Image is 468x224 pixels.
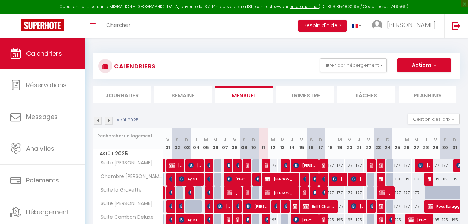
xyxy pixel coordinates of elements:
[94,159,154,167] span: Suite [PERSON_NAME]
[112,58,155,74] h3: CALENDRIERS
[236,159,239,172] span: Maite Couteau
[26,208,69,216] span: Hébergement
[303,186,306,199] span: [PERSON_NAME]
[243,136,246,143] abbr: S
[453,136,457,143] abbr: D
[207,200,210,213] span: [PERSON_NAME]
[233,136,236,143] abbr: V
[268,159,277,172] div: 177
[351,172,363,186] span: [PERSON_NAME]
[377,136,380,143] abbr: S
[364,128,373,159] th: 22
[383,128,392,159] th: 24
[188,186,191,199] span: [PERSON_NAME]
[335,200,345,213] div: 177
[94,214,155,221] span: Suite Cambon Deluxe
[354,128,364,159] th: 21
[434,136,437,143] abbr: V
[169,172,172,186] span: [PERSON_NAME]
[402,159,412,172] div: 177
[230,128,239,159] th: 08
[405,136,409,143] abbr: M
[298,20,347,32] button: Besoin d'aide ?
[246,186,249,199] span: [PERSON_NAME]
[300,136,303,143] abbr: V
[412,173,421,186] div: 119
[379,200,383,213] span: [PERSON_NAME]
[412,200,421,213] div: 177
[332,172,344,186] span: [PERSON_NAME]
[182,128,191,159] th: 03
[408,114,460,124] button: Gestion des prix
[93,149,163,159] span: Août 2025
[310,136,313,143] abbr: S
[265,159,268,172] span: Priska Höflich
[255,172,259,186] span: Priska Höflich
[345,128,354,159] th: 20
[179,172,201,186] span: Age Leijenaar
[428,172,431,186] span: [PERSON_NAME]
[431,173,440,186] div: 119
[284,159,287,172] span: [PERSON_NAME]
[290,3,319,9] a: en cliquant ici
[284,200,287,213] span: FRANCISC0 [PERSON_NAME][DEMOGRAPHIC_DATA]
[26,81,67,89] span: Réservations
[329,136,331,143] abbr: L
[166,136,169,143] abbr: V
[262,136,264,143] abbr: L
[227,186,239,199] span: [PERSON_NAME]
[337,86,395,103] li: Tâches
[246,200,268,213] span: [PERSON_NAME]
[440,128,450,159] th: 30
[227,159,230,172] span: [PERSON_NAME]
[392,128,402,159] th: 25
[217,200,230,213] span: [PERSON_NAME]
[207,186,210,199] span: [PERSON_NAME]
[325,128,335,159] th: 18
[201,128,210,159] th: 05
[440,173,450,186] div: 119
[412,186,421,199] div: 177
[271,136,275,143] abbr: M
[93,86,151,103] li: Journalier
[303,172,306,186] span: [PERSON_NAME]
[414,136,419,143] abbr: M
[154,86,212,103] li: Semaine
[101,14,136,38] a: Chercher
[402,200,412,213] div: 177
[306,128,316,159] th: 16
[291,136,293,143] abbr: J
[335,186,345,199] div: 177
[163,159,167,172] a: [PERSON_NAME]
[227,172,248,186] span: [PERSON_NAME]
[319,136,322,143] abbr: D
[297,128,306,159] th: 15
[354,159,364,172] div: 177
[172,128,182,159] th: 02
[418,159,430,172] span: [PERSON_NAME]
[169,200,172,213] span: [PERSON_NAME]
[392,200,402,213] div: 177
[322,186,325,199] span: [PERSON_NAME]
[213,136,217,143] abbr: M
[185,136,189,143] abbr: D
[335,128,345,159] th: 19
[431,159,440,172] div: 177
[26,144,54,153] span: Analytics
[397,58,451,72] button: Actions
[373,128,383,159] th: 23
[402,128,412,159] th: 26
[207,172,210,186] span: [PERSON_NAME]
[450,128,460,159] th: 31
[259,128,268,159] th: 11
[176,136,179,143] abbr: S
[303,200,335,213] span: Brillt Chantal
[188,159,201,172] span: [PERSON_NAME]
[293,159,315,172] span: [PERSON_NAME]
[246,159,249,172] span: [PERSON_NAME]
[379,186,392,199] span: [PERSON_NAME]
[325,186,335,199] div: 177
[313,186,316,199] span: [PERSON_NAME]
[313,172,316,186] span: [PERSON_NAME]
[325,159,335,172] div: 177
